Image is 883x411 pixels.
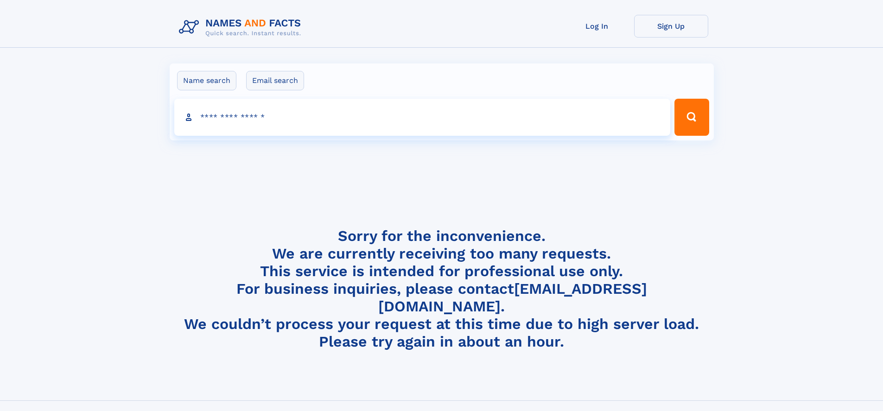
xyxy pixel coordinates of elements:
[174,99,671,136] input: search input
[246,71,304,90] label: Email search
[560,15,634,38] a: Log In
[177,71,236,90] label: Name search
[634,15,708,38] a: Sign Up
[674,99,709,136] button: Search Button
[378,280,647,315] a: [EMAIL_ADDRESS][DOMAIN_NAME]
[175,227,708,351] h4: Sorry for the inconvenience. We are currently receiving too many requests. This service is intend...
[175,15,309,40] img: Logo Names and Facts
